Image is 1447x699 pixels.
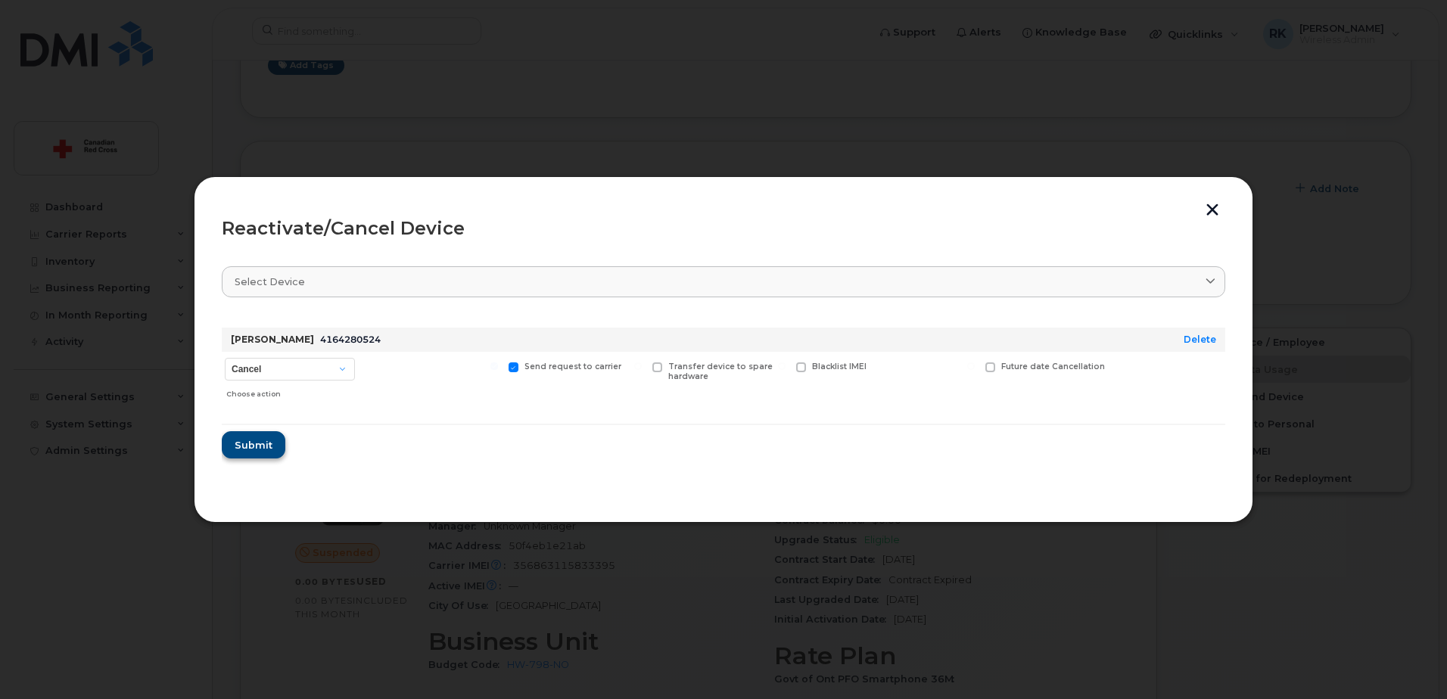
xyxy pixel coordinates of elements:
span: Transfer device to spare hardware [668,362,773,381]
a: Select device [222,266,1225,297]
input: Future date Cancellation [967,362,975,370]
strong: [PERSON_NAME] [231,334,314,345]
span: 4164280524 [320,334,381,345]
div: Choose action [226,382,355,400]
input: Transfer device to spare hardware [634,362,642,370]
input: Blacklist IMEI [778,362,786,370]
input: Send request to carrier [490,362,498,370]
span: Blacklist IMEI [812,362,867,371]
span: Future date Cancellation [1001,362,1105,371]
a: Delete [1184,334,1216,345]
span: Submit [235,438,272,452]
button: Submit [222,431,285,458]
span: Select device [235,275,305,289]
span: Send request to carrier [524,362,621,371]
div: Reactivate/Cancel Device [222,219,1225,238]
